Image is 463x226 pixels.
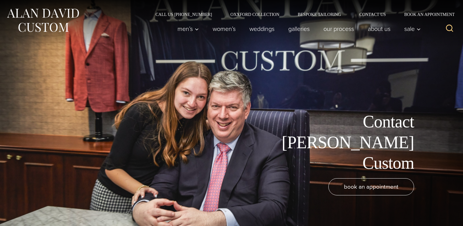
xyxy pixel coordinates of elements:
img: Alan David Custom [6,7,80,34]
a: About Us [361,23,398,35]
a: Contact Us [350,12,395,17]
button: View Search Form [442,21,457,36]
nav: Secondary Navigation [146,12,457,17]
a: Bespoke Tailoring [289,12,350,17]
a: Call Us [PHONE_NUMBER] [146,12,221,17]
a: Book an Appointment [395,12,457,17]
span: Sale [404,26,421,32]
span: Men’s [177,26,199,32]
a: Our Process [317,23,361,35]
a: Women’s [206,23,243,35]
h1: Contact [PERSON_NAME] Custom [276,111,414,173]
a: weddings [243,23,282,35]
span: book an appointment [344,182,398,191]
nav: Primary Navigation [171,23,424,35]
a: book an appointment [328,178,414,195]
a: Oxxford Collection [221,12,289,17]
a: Galleries [282,23,317,35]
